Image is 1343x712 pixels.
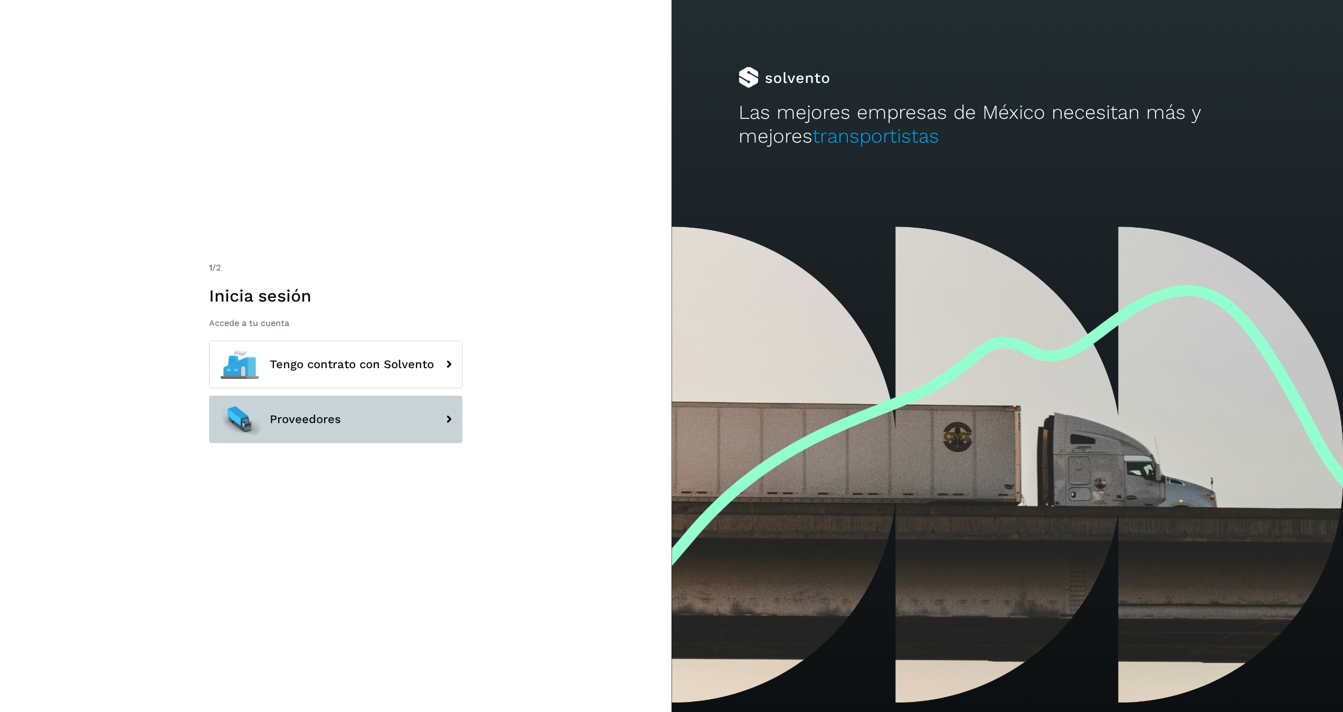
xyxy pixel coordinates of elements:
[739,101,1276,148] h2: Las mejores empresas de México necesitan más y mejores
[209,318,462,328] p: Accede a tu cuenta
[209,286,462,306] h1: Inicia sesión
[209,396,462,443] button: Proveedores
[209,341,462,388] button: Tengo contrato con Solvento
[270,358,434,371] span: Tengo contrato con Solvento
[270,413,341,426] span: Proveedores
[209,263,212,273] span: 1
[209,261,462,274] div: /2
[812,125,939,147] span: transportistas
